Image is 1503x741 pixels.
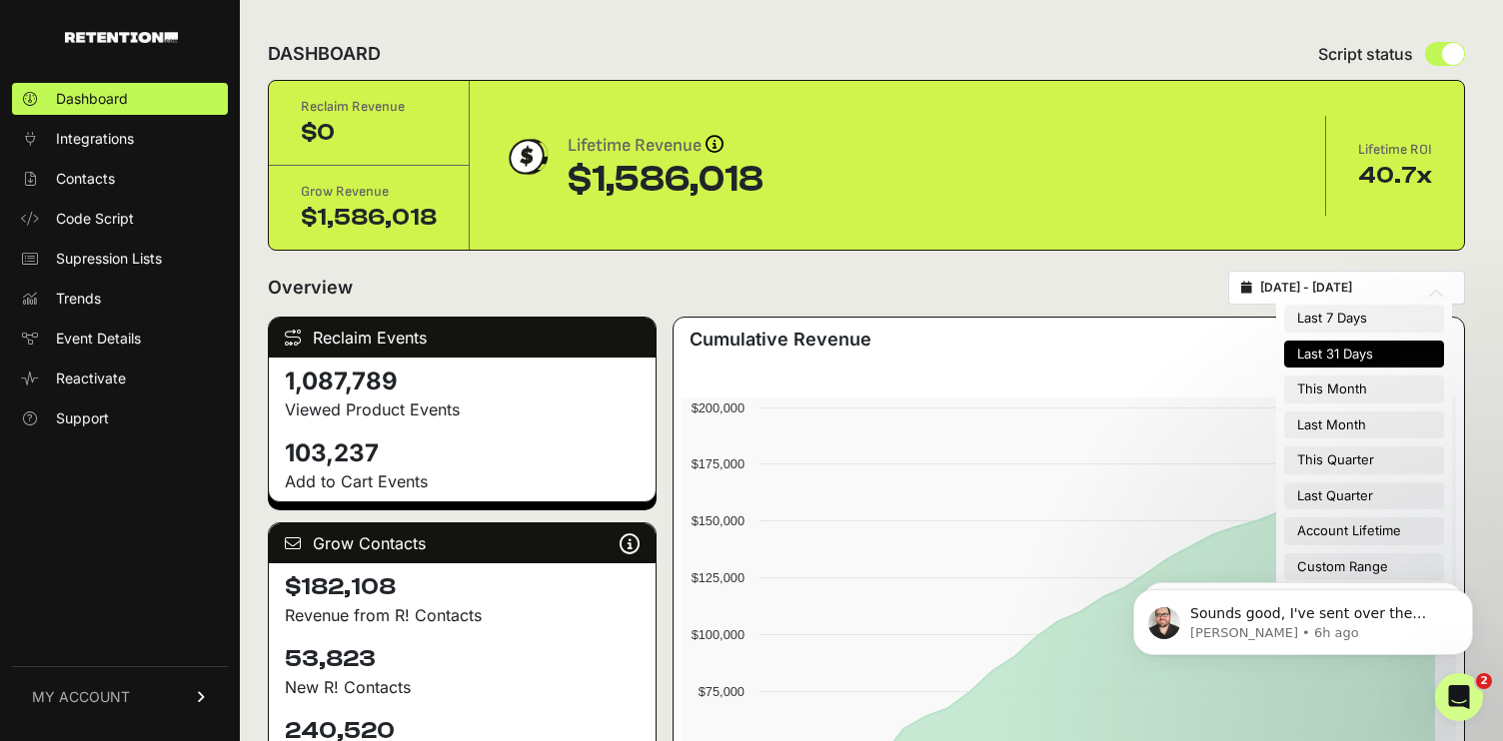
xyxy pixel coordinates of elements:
[285,437,640,469] h4: 103,237
[285,397,640,421] p: Viewed Product Events
[65,32,178,43] img: Retention.com
[12,163,228,195] a: Contacts
[269,523,656,563] div: Grow Contacts
[1284,517,1444,545] li: Account Lifetime
[301,97,437,117] div: Reclaim Revenue
[12,243,228,275] a: Supression Lists
[502,132,552,182] img: dollar-coin-05c43ed7efb7bc0c12610022525b4bbbb207c7efeef5aecc26f025e68dcafac9.png
[301,117,437,149] div: $0
[691,400,744,415] text: $200,000
[56,249,162,269] span: Supression Lists
[1284,446,1444,474] li: This Quarter
[568,132,763,160] div: Lifetime Revenue
[12,363,228,394] a: Reactivate
[285,603,640,627] p: Revenue from R! Contacts
[12,402,228,434] a: Support
[1284,375,1444,403] li: This Month
[56,289,101,309] span: Trends
[285,469,640,493] p: Add to Cart Events
[285,366,640,397] h4: 1,087,789
[12,203,228,235] a: Code Script
[1358,140,1432,160] div: Lifetime ROI
[12,323,228,355] a: Event Details
[32,687,130,707] span: MY ACCOUNT
[691,456,744,471] text: $175,000
[1284,341,1444,369] li: Last 31 Days
[698,684,744,699] text: $75,000
[12,283,228,315] a: Trends
[56,369,126,388] span: Reactivate
[1284,482,1444,510] li: Last Quarter
[56,329,141,349] span: Event Details
[56,89,128,109] span: Dashboard
[1435,673,1483,721] iframe: Intercom live chat
[1284,305,1444,333] li: Last 7 Days
[691,570,744,585] text: $125,000
[12,83,228,115] a: Dashboard
[56,209,134,229] span: Code Script
[691,627,744,642] text: $100,000
[1318,42,1413,66] span: Script status
[285,643,640,675] h4: 53,823
[1103,547,1503,687] iframe: Intercom notifications message
[56,408,109,428] span: Support
[1358,160,1432,192] div: 40.7x
[690,326,871,354] h3: Cumulative Revenue
[285,571,640,603] h4: $182,108
[56,129,134,149] span: Integrations
[1284,411,1444,439] li: Last Month
[285,675,640,699] p: New R! Contacts
[269,318,656,358] div: Reclaim Events
[691,513,744,528] text: $150,000
[56,169,115,189] span: Contacts
[12,123,228,155] a: Integrations
[301,182,437,202] div: Grow Revenue
[568,160,763,200] div: $1,586,018
[268,274,353,302] h2: Overview
[1476,673,1492,689] span: 2
[268,40,381,68] h2: DASHBOARD
[12,666,228,727] a: MY ACCOUNT
[301,202,437,234] div: $1,586,018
